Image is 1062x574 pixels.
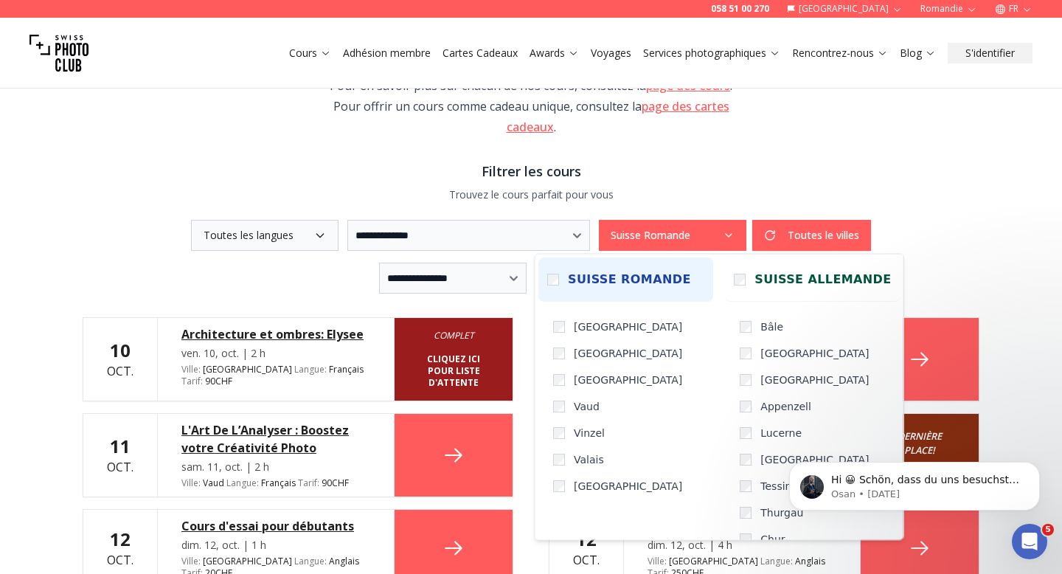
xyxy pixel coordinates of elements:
[792,46,888,60] a: Rencontrez-nous
[181,363,201,376] span: Ville :
[226,477,259,489] span: Langue :
[574,399,600,414] span: Vaud
[181,421,370,457] div: L'Art De L’Analyser : Boostez votre Créativité Photo
[535,254,904,541] div: Suisse Romande
[574,452,604,467] span: Valais
[181,555,201,567] span: Ville :
[553,347,565,359] input: [GEOGRAPHIC_DATA]
[648,538,836,553] div: dim. 12, oct. | 4 h
[1012,524,1047,559] iframe: Intercom live chat
[740,507,752,519] input: Thurgau
[760,426,802,440] span: Lucerne
[740,454,752,466] input: [GEOGRAPHIC_DATA]
[329,556,359,567] span: Anglais
[181,375,203,387] span: Tarif :
[760,399,811,414] span: Appenzell
[760,479,791,494] span: Tessin
[107,435,133,476] div: oct.
[894,43,942,63] button: Blog
[637,43,786,63] button: Services photographiques
[795,556,825,567] span: Anglais
[107,528,133,569] div: oct.
[110,434,131,458] b: 11
[181,538,370,553] div: dim. 12, oct. | 1 h
[568,270,691,288] span: Suisse Romande
[418,330,489,342] i: Complet
[643,46,780,60] a: Services photographiques
[261,477,296,489] span: Français
[574,346,682,361] span: [GEOGRAPHIC_DATA]
[760,373,869,387] span: [GEOGRAPHIC_DATA]
[740,533,752,545] input: Chur
[760,452,869,467] span: [GEOGRAPHIC_DATA]
[181,517,370,535] a: Cours d'essai pour débutants
[740,374,752,386] input: [GEOGRAPHIC_DATA]
[574,479,682,494] span: [GEOGRAPHIC_DATA]
[574,319,682,334] span: [GEOGRAPHIC_DATA]
[329,364,364,376] span: Français
[599,220,746,251] button: Suisse Romande
[648,555,667,567] span: Ville :
[83,187,979,202] p: Trouvez le cours parfait pour vous
[553,454,565,466] input: Valais
[573,528,600,569] div: oct.
[437,43,524,63] button: Cartes Cadeaux
[181,477,201,489] span: Ville :
[181,460,370,474] div: sam. 11, oct. | 2 h
[524,43,585,63] button: Awards
[740,401,752,412] input: Appenzell
[337,43,437,63] button: Adhésion membre
[900,46,936,60] a: Blog
[289,46,331,60] a: Cours
[418,353,489,389] b: Cliquez ici pour Liste d'attente
[1042,524,1054,536] span: 5
[107,339,133,380] div: oct.
[319,75,743,137] div: Pour en savoir plus sur chacun de nos cours, consultez la . Pour offrir un cours comme cadeau uni...
[884,429,955,457] small: Dernière place!
[760,346,869,361] span: [GEOGRAPHIC_DATA]
[553,401,565,412] input: Vaud
[754,270,891,288] span: Suisse Allemande
[294,555,327,567] span: Langue :
[442,46,518,60] a: Cartes Cadeaux
[547,273,559,285] input: Suisse Romande
[760,319,783,334] span: Bâle
[181,325,370,343] a: Architecture et ombres: Elysee
[591,46,631,60] a: Voyages
[181,346,370,361] div: ven. 10, oct. | 2 h
[767,431,1062,534] iframe: Intercom notifications message
[395,318,513,401] a: Complet Cliquez ici pour Liste d'attente
[530,46,579,60] a: Awards
[553,321,565,333] input: [GEOGRAPHIC_DATA]
[585,43,637,63] button: Voyages
[553,427,565,439] input: Vinzel
[574,426,605,440] span: Vinzel
[343,46,431,60] a: Adhésion membre
[298,477,319,489] span: Tarif :
[740,347,752,359] input: [GEOGRAPHIC_DATA]
[861,414,979,497] a: Dernière place!
[110,338,131,362] b: 10
[294,363,327,376] span: Langue :
[283,43,337,63] button: Cours
[760,555,793,567] span: Langue :
[760,532,785,547] span: Chur
[740,427,752,439] input: Lucerne
[553,480,565,492] input: [GEOGRAPHIC_DATA]
[29,24,88,83] img: Swiss photo club
[734,273,746,285] input: Suisse Allemande
[553,374,565,386] input: [GEOGRAPHIC_DATA]
[110,527,131,551] b: 12
[752,220,871,251] button: Toutes le villes
[181,477,370,489] div: Vaud 90 CHF
[574,373,682,387] span: [GEOGRAPHIC_DATA]
[711,3,769,15] a: 058 51 00 270
[191,220,339,251] button: Toutes les langues
[740,321,752,333] input: Bâle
